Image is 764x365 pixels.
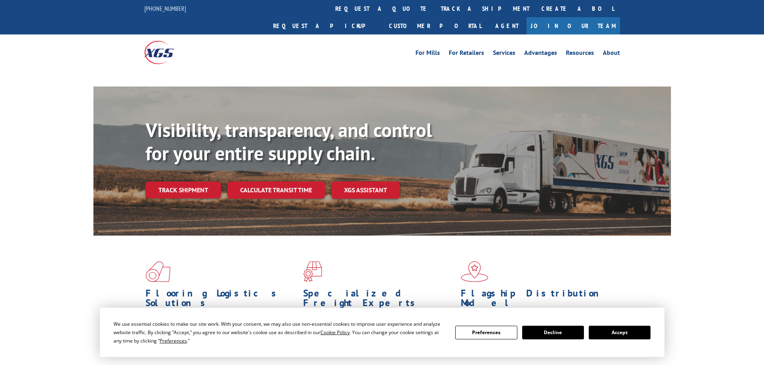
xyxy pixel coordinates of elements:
[487,17,527,34] a: Agent
[589,326,651,339] button: Accept
[524,50,557,58] a: Advantages
[331,181,400,199] a: XGS ASSISTANT
[146,117,432,165] b: Visibility, transparency, and control for your entire supply chain.
[461,288,612,312] h1: Flagship Distribution Model
[267,17,383,34] a: Request a pickup
[415,50,440,58] a: For Mills
[461,261,488,282] img: xgs-icon-flagship-distribution-model-red
[303,261,322,282] img: xgs-icon-focused-on-flooring-red
[455,326,517,339] button: Preferences
[566,50,594,58] a: Resources
[144,4,186,12] a: [PHONE_NUMBER]
[113,320,446,345] div: We use essential cookies to make our site work. With your consent, we may also use non-essential ...
[146,261,170,282] img: xgs-icon-total-supply-chain-intelligence-red
[449,50,484,58] a: For Retailers
[383,17,487,34] a: Customer Portal
[493,50,515,58] a: Services
[100,308,665,357] div: Cookie Consent Prompt
[160,337,187,344] span: Preferences
[527,17,620,34] a: Join Our Team
[522,326,584,339] button: Decline
[303,288,455,312] h1: Specialized Freight Experts
[320,329,350,336] span: Cookie Policy
[603,50,620,58] a: About
[146,288,297,312] h1: Flooring Logistics Solutions
[227,181,325,199] a: Calculate transit time
[146,181,221,198] a: Track shipment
